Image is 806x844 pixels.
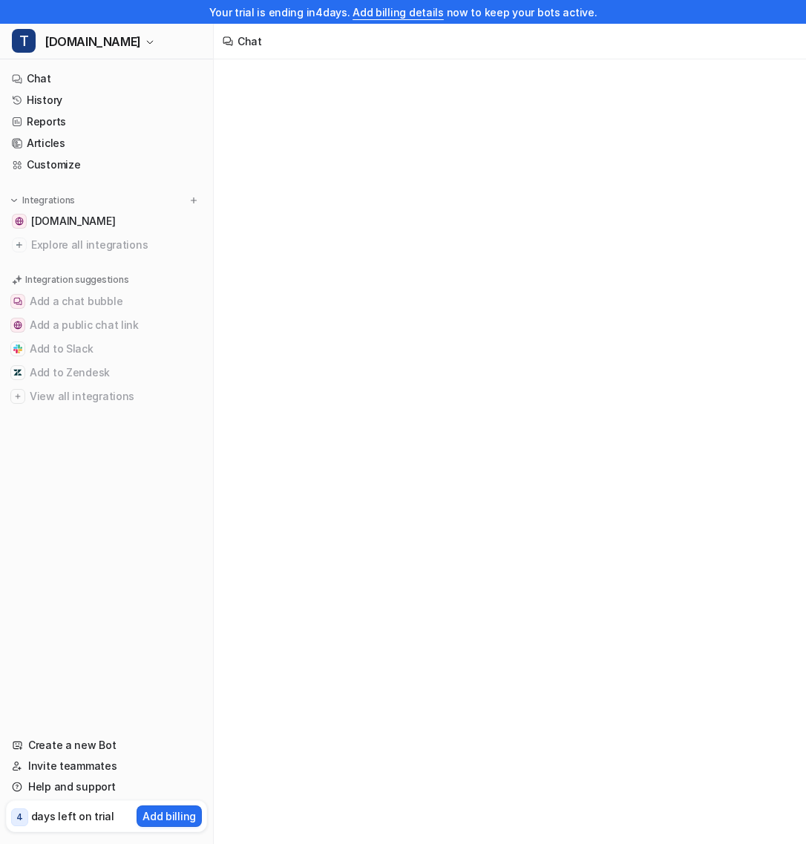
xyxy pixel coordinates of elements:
img: View all integrations [13,392,22,401]
button: Add a public chat linkAdd a public chat link [6,313,207,337]
a: Customize [6,154,207,175]
img: Add a public chat link [13,321,22,330]
button: Add billing [137,805,202,827]
img: menu_add.svg [189,195,199,206]
p: Integration suggestions [25,273,128,287]
a: History [6,90,207,111]
img: explore all integrations [12,238,27,252]
a: Reports [6,111,207,132]
a: trionik.de[DOMAIN_NAME] [6,211,207,232]
a: Articles [6,133,207,154]
a: Add billing details [353,6,444,19]
p: days left on trial [31,808,114,824]
a: Invite teammates [6,756,207,776]
button: Integrations [6,193,79,208]
p: Add billing [142,808,196,824]
span: [DOMAIN_NAME] [45,31,141,52]
img: Add to Slack [13,344,22,353]
p: Integrations [22,194,75,206]
a: Create a new Bot [6,735,207,756]
button: View all integrationsView all integrations [6,385,207,408]
a: Explore all integrations [6,235,207,255]
span: [DOMAIN_NAME] [31,214,115,229]
a: Chat [6,68,207,89]
img: Add a chat bubble [13,297,22,306]
button: Add to SlackAdd to Slack [6,337,207,361]
img: expand menu [9,195,19,206]
img: Add to Zendesk [13,368,22,377]
a: Help and support [6,776,207,797]
span: T [12,29,36,53]
p: 4 [16,811,23,824]
button: Add a chat bubbleAdd a chat bubble [6,289,207,313]
img: trionik.de [15,217,24,226]
span: Explore all integrations [31,233,201,257]
button: Add to ZendeskAdd to Zendesk [6,361,207,385]
div: Chat [237,33,262,49]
